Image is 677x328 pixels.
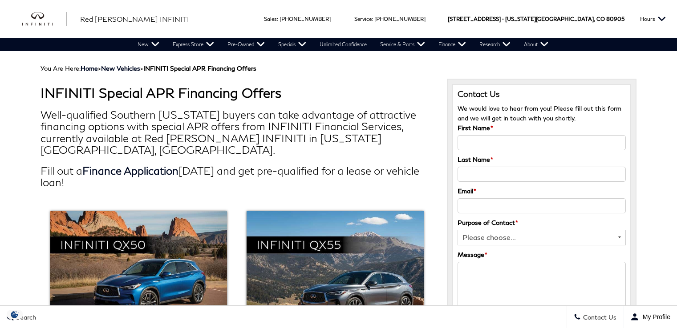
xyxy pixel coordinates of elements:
[41,64,256,72] span: You Are Here:
[624,306,677,328] button: Open user profile menu
[41,109,434,156] h2: Well-qualified Southern [US_STATE] buyers can take advantage of attractive financing options with...
[4,310,25,319] img: Opt-Out Icon
[448,16,624,22] a: [STREET_ADDRESS] • [US_STATE][GEOGRAPHIC_DATA], CO 80905
[264,16,277,22] span: Sales
[354,16,372,22] span: Service
[458,123,493,133] label: First Name
[517,38,555,51] a: About
[101,64,140,72] a: New Vehicles
[372,16,373,22] span: :
[639,313,670,320] span: My Profile
[458,89,626,99] h3: Contact Us
[458,250,487,260] label: Message
[458,155,493,164] label: Last Name
[277,16,278,22] span: :
[22,12,67,26] a: infiniti
[272,38,313,51] a: Specials
[131,38,166,51] a: New
[581,313,616,321] span: Contact Us
[14,313,36,321] span: Search
[81,64,98,72] a: Home
[374,16,426,22] a: [PHONE_NUMBER]
[4,310,25,319] section: Click to Open Cookie Consent Modal
[458,218,518,228] label: Purpose of Contact
[81,64,256,72] span: >
[41,85,434,100] h1: INFINITI Special APR Financing Offers
[143,64,256,72] strong: INFINITI Special APR Financing Offers
[458,186,476,196] label: Email
[432,38,473,51] a: Finance
[22,12,67,26] img: INFINITI
[221,38,272,51] a: Pre-Owned
[80,14,189,24] a: Red [PERSON_NAME] INFINITI
[280,16,331,22] a: [PHONE_NUMBER]
[101,64,256,72] span: >
[41,64,636,72] div: Breadcrumbs
[313,38,373,51] a: Unlimited Confidence
[131,38,555,51] nav: Main Navigation
[41,165,434,188] h2: Fill out a [DATE] and get pre-qualified for a lease or vehicle loan!
[82,164,178,177] a: Finance Application
[473,38,517,51] a: Research
[166,38,221,51] a: Express Store
[80,15,189,23] span: Red [PERSON_NAME] INFINITI
[373,38,432,51] a: Service & Parts
[458,104,621,122] span: We would love to hear from you! Please fill out this form and we will get in touch with you shortly.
